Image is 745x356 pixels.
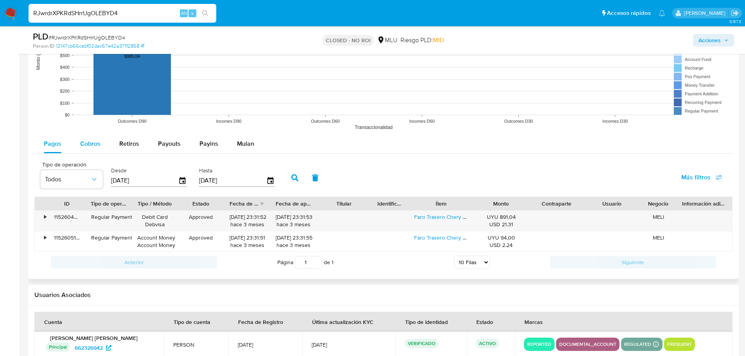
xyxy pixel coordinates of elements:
a: Notificaciones [659,10,665,16]
span: 3.157.3 [729,18,741,25]
h2: Usuarios Asociados [34,291,732,299]
a: Salir [731,9,739,17]
p: giorgio.franco@mercadolibre.com [684,9,728,17]
span: MID [433,36,444,45]
a: 12147cb66cabf02dac67e42a371f2858 [56,43,144,50]
span: Accesos rápidos [607,9,651,17]
b: PLD [33,30,48,43]
b: Person ID [33,43,54,50]
span: s [191,9,194,17]
span: Riesgo PLD: [400,36,444,45]
div: MLU [377,36,397,45]
span: # RJwrdrXPKRdSHrrUgOLEBYD4 [48,34,125,41]
button: Acciones [693,34,734,47]
p: CLOSED - NO ROI [323,35,374,46]
span: Alt [181,9,187,17]
button: search-icon [197,8,213,19]
input: Buscar usuario o caso... [29,8,216,18]
span: Acciones [698,34,721,47]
